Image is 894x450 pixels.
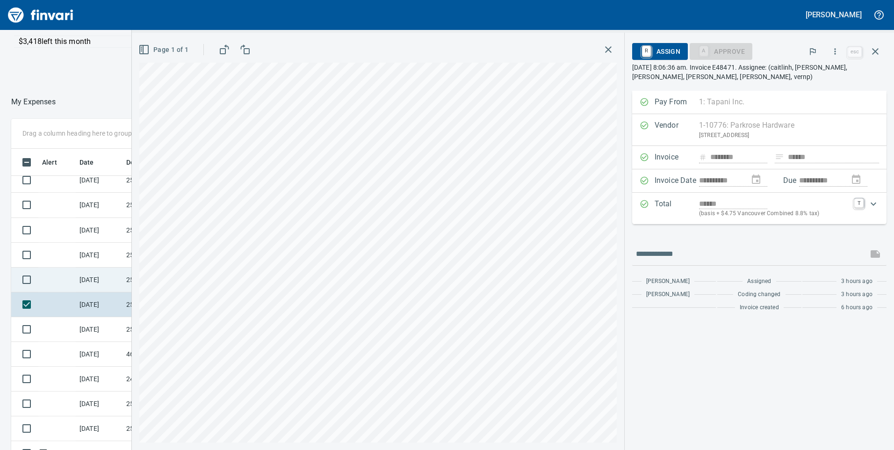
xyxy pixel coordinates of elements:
[76,193,123,218] td: [DATE]
[76,292,123,317] td: [DATE]
[79,157,106,168] span: Date
[76,218,123,243] td: [DATE]
[802,41,823,62] button: Flag
[76,392,123,416] td: [DATE]
[126,157,173,168] span: Description
[123,392,207,416] td: 254002
[841,277,872,286] span: 3 hours ago
[42,157,57,168] span: Alert
[126,157,161,168] span: Description
[123,193,207,218] td: 254002
[123,342,207,367] td: 4604.65
[803,7,864,22] button: [PERSON_NAME]
[841,303,872,312] span: 6 hours ago
[123,268,207,292] td: 254002
[642,46,651,56] a: R
[632,43,688,60] button: RAssign
[806,10,862,20] h5: [PERSON_NAME]
[699,209,849,218] p: (basis + $4.75 Vancouver Combined 8.8% tax)
[646,290,690,299] span: [PERSON_NAME]
[123,317,207,342] td: 255504
[825,41,845,62] button: More
[655,198,699,218] p: Total
[76,342,123,367] td: [DATE]
[841,290,872,299] span: 3 hours ago
[79,157,94,168] span: Date
[640,44,680,59] span: Assign
[123,292,207,317] td: 254002
[76,317,123,342] td: [DATE]
[22,129,159,138] p: Drag a column heading here to group the table
[646,277,690,286] span: [PERSON_NAME]
[76,416,123,441] td: [DATE]
[123,367,207,392] td: 244015
[76,243,123,268] td: [DATE]
[76,268,123,292] td: [DATE]
[864,243,887,265] span: This records your message into the invoice and notifies anyone mentioned
[76,168,123,193] td: [DATE]
[42,157,69,168] span: Alert
[140,44,188,56] span: Page 1 of 1
[632,193,887,224] div: Expand
[123,218,207,243] td: 254002
[747,277,771,286] span: Assigned
[123,168,207,193] td: 254002
[845,40,887,63] span: Close invoice
[123,416,207,441] td: 255001
[690,47,752,55] div: Coding Required
[632,63,887,81] p: [DATE] 8:06:36 am. Invoice E48471. Assignee: (caitlinh, [PERSON_NAME], [PERSON_NAME], [PERSON_NAM...
[5,48,318,57] p: Online allowed
[854,198,864,208] a: T
[19,36,312,47] p: $3,418 left this month
[6,4,76,26] img: Finvari
[848,47,862,57] a: esc
[123,243,207,268] td: 254002
[76,367,123,392] td: [DATE]
[11,96,56,108] p: My Expenses
[738,290,780,299] span: Coding changed
[11,96,56,108] nav: breadcrumb
[137,41,192,58] button: Page 1 of 1
[740,303,779,312] span: Invoice created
